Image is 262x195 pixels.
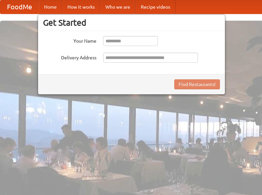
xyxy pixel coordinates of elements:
[43,53,96,61] label: Delivery Address
[100,0,136,14] a: Who we are
[43,36,96,44] label: Your Name
[0,0,39,14] a: FoodMe
[39,0,62,14] a: Home
[174,79,220,89] button: Find Restaurants!
[43,18,220,28] h3: Get Started
[62,0,100,14] a: How it works
[136,0,176,14] a: Recipe videos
